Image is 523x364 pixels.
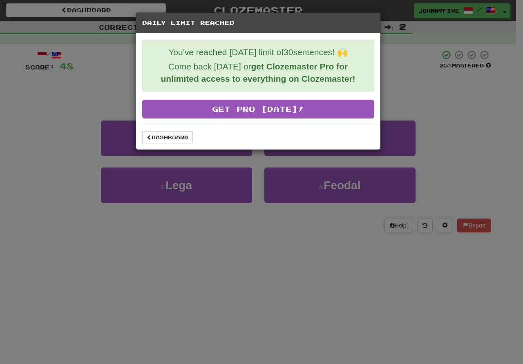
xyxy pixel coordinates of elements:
[142,131,193,143] a: Dashboard
[161,62,355,83] strong: get Clozemaster Pro for unlimited access to everything on Clozemaster!
[149,46,368,58] p: You've reached [DATE] limit of 30 sentences! 🙌
[142,19,374,27] h5: Daily Limit Reached
[142,100,374,118] a: Get Pro [DATE]!
[149,60,368,85] p: Come back [DATE] or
